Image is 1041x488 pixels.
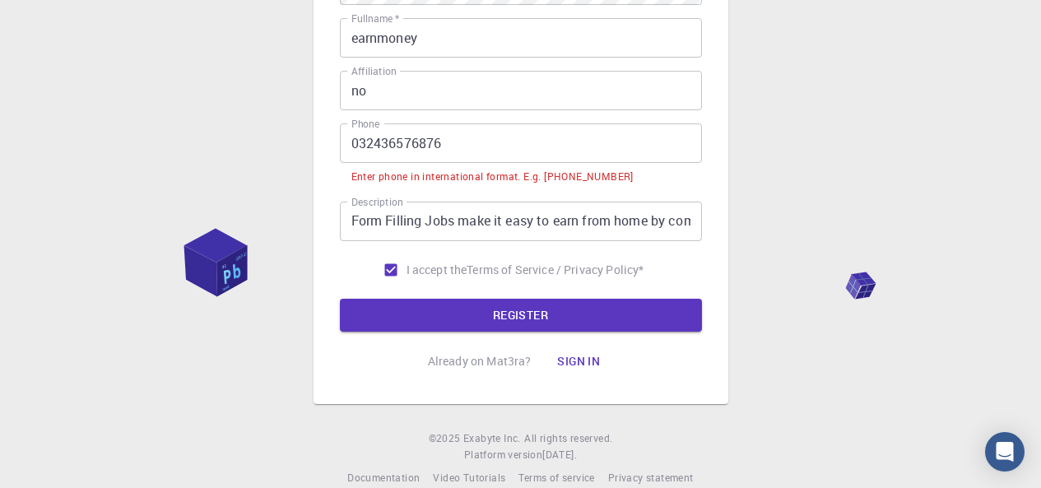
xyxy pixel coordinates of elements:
span: All rights reserved. [524,430,612,447]
span: Terms of service [518,471,594,484]
span: © 2025 [429,430,463,447]
span: Documentation [347,471,420,484]
span: Video Tutorials [433,471,505,484]
label: Fullname [351,12,399,26]
span: Privacy statement [608,471,694,484]
p: Terms of Service / Privacy Policy * [467,262,644,278]
a: Terms of service [518,470,594,486]
label: Affiliation [351,64,396,78]
p: Already on Mat3ra? [428,353,532,369]
a: Documentation [347,470,420,486]
a: Terms of Service / Privacy Policy* [467,262,644,278]
a: [DATE]. [542,447,577,463]
a: Exabyte Inc. [463,430,521,447]
div: Open Intercom Messenger [985,432,1025,472]
a: Video Tutorials [433,470,505,486]
label: Description [351,195,403,209]
label: Phone [351,117,379,131]
span: [DATE] . [542,448,577,461]
a: Privacy statement [608,470,694,486]
button: Sign in [544,345,613,378]
span: Platform version [464,447,542,463]
span: I accept the [407,262,467,278]
span: Exabyte Inc. [463,431,521,444]
button: REGISTER [340,299,702,332]
div: Enter phone in international format. E.g. [PHONE_NUMBER] [351,169,634,185]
